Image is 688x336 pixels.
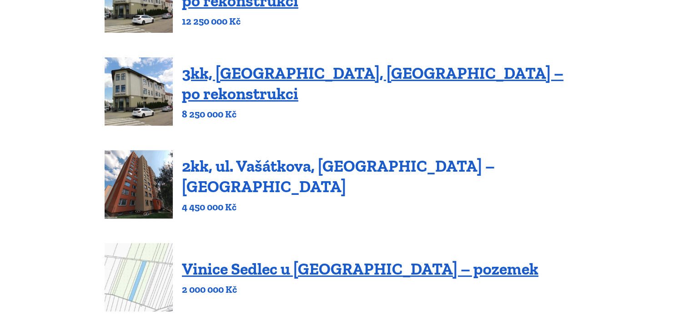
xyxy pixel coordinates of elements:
[182,63,563,103] a: 3kk, [GEOGRAPHIC_DATA], [GEOGRAPHIC_DATA] – po rekonstrukci
[182,156,495,196] a: 2kk, ul. Vašátkova, [GEOGRAPHIC_DATA] – [GEOGRAPHIC_DATA]
[182,15,583,28] p: 12 250 000 Kč
[182,283,538,296] p: 2 000 000 Kč
[182,259,538,279] a: Vinice Sedlec u [GEOGRAPHIC_DATA] – pozemek
[182,201,583,214] p: 4 450 000 Kč
[182,108,583,121] p: 8 250 000 Kč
